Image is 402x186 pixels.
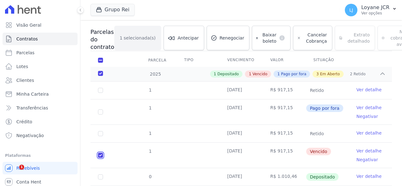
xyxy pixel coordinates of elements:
span: 1 [148,105,152,110]
span: Baixar boleto [261,32,276,44]
a: Ver detalhe [356,173,382,179]
span: selecionada(s) [124,35,156,41]
a: Renegociar [207,26,250,50]
span: Contratos [16,36,38,42]
th: Valor [263,54,306,67]
input: Só é possível selecionar pagamentos em aberto [98,174,103,179]
button: LJ Loyane JCR Ver opções [340,1,402,19]
span: Depositado [306,173,339,181]
span: 1 [277,71,280,77]
span: 1 [148,149,152,154]
td: R$ 917,15 [263,143,306,168]
input: Só é possível selecionar pagamentos em aberto [98,109,103,114]
a: Contratos [3,33,78,45]
span: Pago por fora [306,104,343,112]
span: 3 [316,71,319,77]
a: Lotes [3,60,78,73]
td: [DATE] [220,143,263,168]
a: Recebíveis [3,162,78,174]
span: Transferências [16,105,48,111]
a: Crédito [3,115,78,128]
span: 1 [19,165,24,170]
span: Conta Hent [16,179,41,185]
a: Negativar [356,157,378,162]
h3: Parcelas do contrato [90,28,114,51]
button: Grupo Rei [90,4,135,16]
input: default [98,153,103,158]
td: [DATE] [220,82,263,99]
td: [DATE] [220,125,263,142]
span: Crédito [16,119,32,125]
span: 1 [249,71,251,77]
span: Retido [306,130,328,137]
span: Recebíveis [16,165,40,171]
input: Só é possível selecionar pagamentos em aberto [98,131,103,136]
a: Ver detalhe [356,148,382,154]
span: 1 [148,88,152,93]
p: Loyane JCR [361,4,389,11]
span: Antecipar [178,35,199,41]
a: Negativação [3,129,78,142]
a: Cancelar Cobrança [293,26,332,50]
th: Vencimento [220,54,263,67]
th: Tipo [177,54,220,67]
span: Clientes [16,77,34,83]
span: Vencido [306,148,331,155]
td: [DATE] [220,168,263,186]
span: Parcelas [16,50,35,56]
a: Baixar boleto [252,26,291,50]
td: R$ 1.010,46 [263,168,306,186]
span: Pago por fora [281,71,306,77]
td: R$ 917,15 [263,82,306,99]
a: Negativar [356,114,378,119]
span: Em Aberto [320,71,340,77]
span: Retido [354,71,366,77]
a: Transferências [3,102,78,114]
span: Renegociar [220,35,244,41]
th: Situação [306,54,349,67]
p: Ver opções [361,11,389,16]
a: Ver detalhe [356,87,382,93]
td: R$ 917,15 [263,99,306,125]
span: Depositado [217,71,239,77]
a: Parcelas [3,46,78,59]
span: Visão Geral [16,22,41,28]
span: Retido [306,87,328,94]
span: Cancelar Cobrança [303,32,327,44]
a: Clientes [3,74,78,87]
a: Minha Carteira [3,88,78,100]
a: Ver detalhe [356,104,382,111]
a: Ver detalhe [356,130,382,136]
iframe: Intercom live chat [6,165,21,180]
td: [DATE] [220,99,263,125]
span: Lotes [16,63,28,70]
span: Negativação [16,132,44,139]
span: 0 [148,174,152,179]
span: 1 [148,131,152,136]
a: Visão Geral [3,19,78,31]
span: 2 [350,71,352,77]
td: R$ 917,15 [263,125,306,142]
div: Plataformas [5,152,75,159]
span: Vencido [253,71,267,77]
span: 1 [214,71,216,77]
input: Só é possível selecionar pagamentos em aberto [98,88,103,93]
span: 1 [120,35,122,41]
span: Minha Carteira [16,91,49,97]
span: LJ [349,8,353,12]
a: Antecipar [164,26,204,50]
div: Parcela [141,54,174,66]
